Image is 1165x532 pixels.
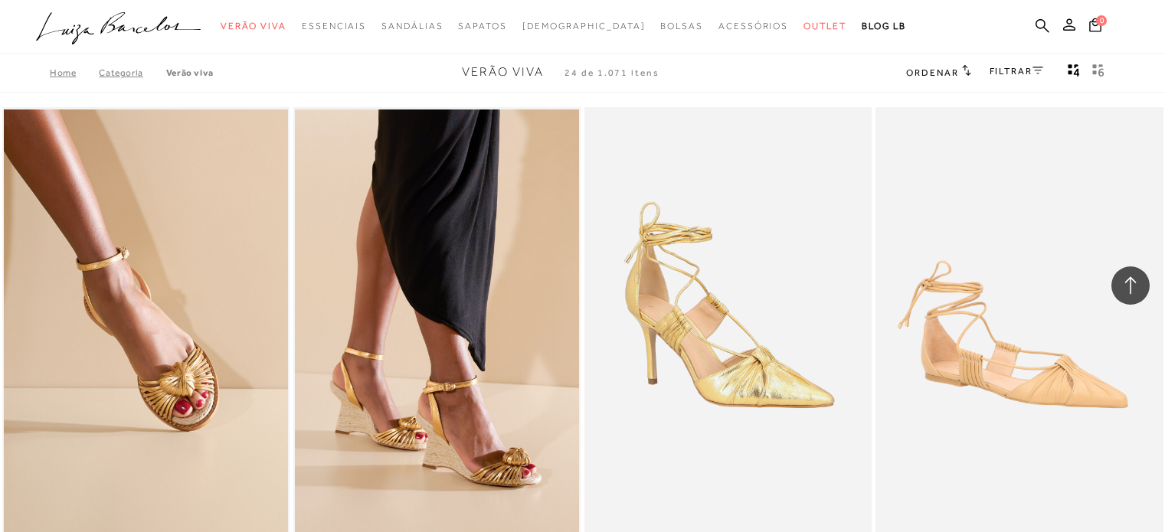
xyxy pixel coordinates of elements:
button: 0 [1085,17,1106,38]
span: BLOG LB [862,21,906,31]
a: categoryNavScreenReaderText [458,12,506,41]
span: Sandálias [381,21,443,31]
a: categoryNavScreenReaderText [803,12,846,41]
a: Home [50,67,99,78]
span: Outlet [803,21,846,31]
a: noSubCategoriesText [522,12,646,41]
a: Categoria [99,67,165,78]
a: BLOG LB [862,12,906,41]
span: 24 de 1.071 itens [565,67,659,78]
a: Verão Viva [166,67,214,78]
span: Essenciais [302,21,366,31]
span: Verão Viva [462,65,544,79]
span: Verão Viva [221,21,286,31]
span: Acessórios [718,21,788,31]
span: Ordenar [906,67,958,78]
span: Bolsas [660,21,703,31]
a: categoryNavScreenReaderText [660,12,703,41]
button: gridText6Desc [1088,63,1109,83]
a: categoryNavScreenReaderText [221,12,286,41]
a: categoryNavScreenReaderText [381,12,443,41]
span: [DEMOGRAPHIC_DATA] [522,21,646,31]
span: Sapatos [458,21,506,31]
a: categoryNavScreenReaderText [302,12,366,41]
a: FILTRAR [990,66,1043,77]
button: Mostrar 4 produtos por linha [1063,63,1085,83]
a: categoryNavScreenReaderText [718,12,788,41]
span: 0 [1096,15,1107,26]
